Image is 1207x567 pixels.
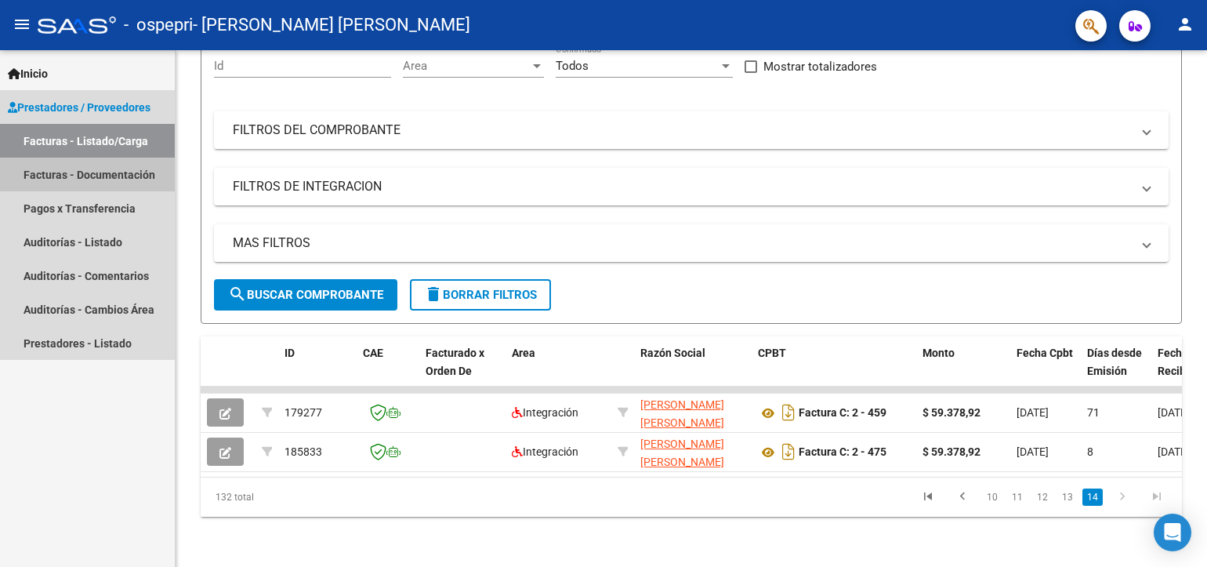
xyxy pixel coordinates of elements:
[13,15,31,34] mat-icon: menu
[363,347,383,359] span: CAE
[214,168,1169,205] mat-expansion-panel-header: FILTROS DE INTEGRACION
[410,279,551,311] button: Borrar Filtros
[1176,15,1194,34] mat-icon: person
[285,445,322,458] span: 185833
[512,347,535,359] span: Area
[512,445,578,458] span: Integración
[1082,489,1103,506] a: 14
[214,279,397,311] button: Buscar Comprobante
[556,59,589,73] span: Todos
[419,336,506,405] datatable-header-cell: Facturado x Orden De
[1087,406,1100,419] span: 71
[799,407,886,420] strong: Factura C: 2 - 459
[201,478,394,517] div: 132 total
[980,484,1005,511] li: page 10
[278,336,357,405] datatable-header-cell: ID
[124,8,193,42] span: - ospepri
[1087,347,1142,377] span: Días desde Emisión
[228,285,247,303] mat-icon: search
[916,336,1010,405] datatable-header-cell: Monto
[193,8,470,42] span: - [PERSON_NAME] [PERSON_NAME]
[1032,489,1053,506] a: 12
[8,99,150,116] span: Prestadores / Proveedores
[214,111,1169,149] mat-expansion-panel-header: FILTROS DEL COMPROBANTE
[752,336,916,405] datatable-header-cell: CPBT
[1055,484,1080,511] li: page 13
[233,234,1131,252] mat-panel-title: MAS FILTROS
[913,489,943,506] a: go to first page
[1017,347,1073,359] span: Fecha Cpbt
[640,438,724,468] span: [PERSON_NAME] [PERSON_NAME]
[8,65,48,82] span: Inicio
[1057,489,1078,506] a: 13
[982,489,1002,506] a: 10
[285,347,295,359] span: ID
[214,224,1169,262] mat-expansion-panel-header: MAS FILTROS
[640,396,745,429] div: 27236105194
[922,347,955,359] span: Monto
[1010,336,1081,405] datatable-header-cell: Fecha Cpbt
[233,178,1131,195] mat-panel-title: FILTROS DE INTEGRACION
[1142,489,1172,506] a: go to last page
[1154,514,1191,551] div: Open Intercom Messenger
[357,336,419,405] datatable-header-cell: CAE
[758,347,786,359] span: CPBT
[1158,445,1190,458] span: [DATE]
[634,336,752,405] datatable-header-cell: Razón Social
[778,439,799,464] i: Descargar documento
[778,400,799,425] i: Descargar documento
[1017,406,1049,419] span: [DATE]
[948,489,977,506] a: go to previous page
[763,57,877,76] span: Mostrar totalizadores
[1005,484,1030,511] li: page 11
[640,435,745,468] div: 27236105194
[1017,445,1049,458] span: [DATE]
[1081,336,1151,405] datatable-header-cell: Días desde Emisión
[640,347,705,359] span: Razón Social
[426,347,484,377] span: Facturado x Orden De
[403,59,530,73] span: Area
[285,406,322,419] span: 179277
[233,122,1131,139] mat-panel-title: FILTROS DEL COMPROBANTE
[1080,484,1105,511] li: page 14
[424,285,443,303] mat-icon: delete
[228,288,383,302] span: Buscar Comprobante
[1087,445,1093,458] span: 8
[1158,347,1202,377] span: Fecha Recibido
[1158,406,1190,419] span: [DATE]
[512,406,578,419] span: Integración
[424,288,537,302] span: Borrar Filtros
[1107,489,1137,506] a: go to next page
[799,446,886,459] strong: Factura C: 2 - 475
[1007,489,1028,506] a: 11
[922,445,980,458] strong: $ 59.378,92
[1030,484,1055,511] li: page 12
[640,398,724,429] span: [PERSON_NAME] [PERSON_NAME]
[922,406,980,419] strong: $ 59.378,92
[506,336,611,405] datatable-header-cell: Area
